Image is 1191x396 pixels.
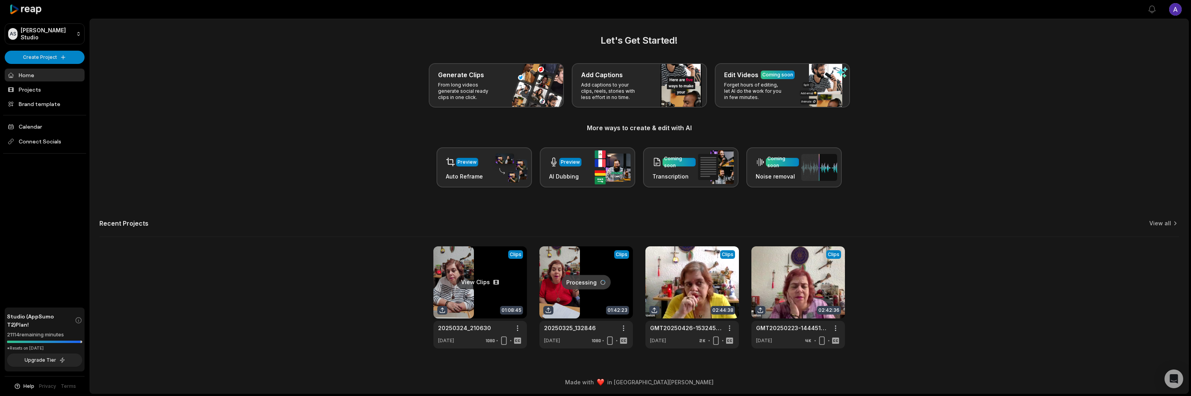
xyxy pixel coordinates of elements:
[5,120,85,133] a: Calendar
[652,172,696,180] h3: Transcription
[650,324,722,332] a: GMT20250426-153245_Recording_avo_640x360
[438,70,484,80] h3: Generate Clips
[698,150,734,184] img: transcription.png
[664,155,694,169] div: Coming soon
[491,152,527,183] img: auto_reframe.png
[23,383,34,390] span: Help
[458,159,477,166] div: Preview
[438,82,498,101] p: From long videos generate social ready clips in one click.
[5,134,85,148] span: Connect Socials
[561,159,580,166] div: Preview
[1149,219,1171,227] a: View all
[581,82,641,101] p: Add captions to your clips, reels, stories with less effort in no time.
[97,378,1181,386] div: Made with in [GEOGRAPHIC_DATA][PERSON_NAME]
[39,383,56,390] a: Privacy
[99,219,148,227] h2: Recent Projects
[549,172,581,180] h3: AI Dubbing
[595,150,631,184] img: ai_dubbing.png
[21,27,73,41] p: [PERSON_NAME] Studio
[762,71,793,78] div: Coming soon
[7,345,82,351] div: *Resets on [DATE]
[7,354,82,367] button: Upgrade Tier
[438,324,491,332] a: 20250324_210630
[14,383,34,390] button: Help
[5,51,85,64] button: Create Project
[5,97,85,110] a: Brand template
[544,324,596,332] a: 20250325_132846
[61,383,76,390] a: Terms
[99,34,1179,48] h2: Let's Get Started!
[597,379,604,386] img: heart emoji
[724,70,758,80] h3: Edit Videos
[756,172,799,180] h3: Noise removal
[801,154,837,181] img: noise_removal.png
[7,331,82,339] div: 21114 remaining minutes
[767,155,797,169] div: Coming soon
[5,83,85,96] a: Projects
[446,172,483,180] h3: Auto Reframe
[724,82,785,101] p: Forget hours of editing, let AI do the work for you in few minutes.
[99,123,1179,133] h3: More ways to create & edit with AI
[756,324,828,332] a: GMT20250223-144451_Recording_avo_640x360
[581,70,623,80] h3: Add Captions
[1164,369,1183,388] div: Open Intercom Messenger
[7,312,75,329] span: Studio (AppSumo T2) Plan!
[8,28,18,40] div: AS
[5,69,85,81] a: Home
